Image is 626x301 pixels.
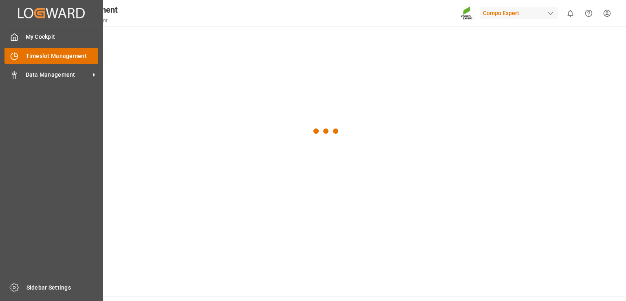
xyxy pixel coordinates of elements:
[4,48,98,64] a: Timeslot Management
[561,4,580,22] button: show 0 new notifications
[26,33,99,41] span: My Cockpit
[480,5,561,21] button: Compo Expert
[26,71,90,79] span: Data Management
[461,6,474,20] img: Screenshot%202023-09-29%20at%2010.02.21.png_1712312052.png
[4,29,98,45] a: My Cockpit
[480,7,558,19] div: Compo Expert
[26,283,99,292] span: Sidebar Settings
[26,52,99,60] span: Timeslot Management
[580,4,598,22] button: Help Center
